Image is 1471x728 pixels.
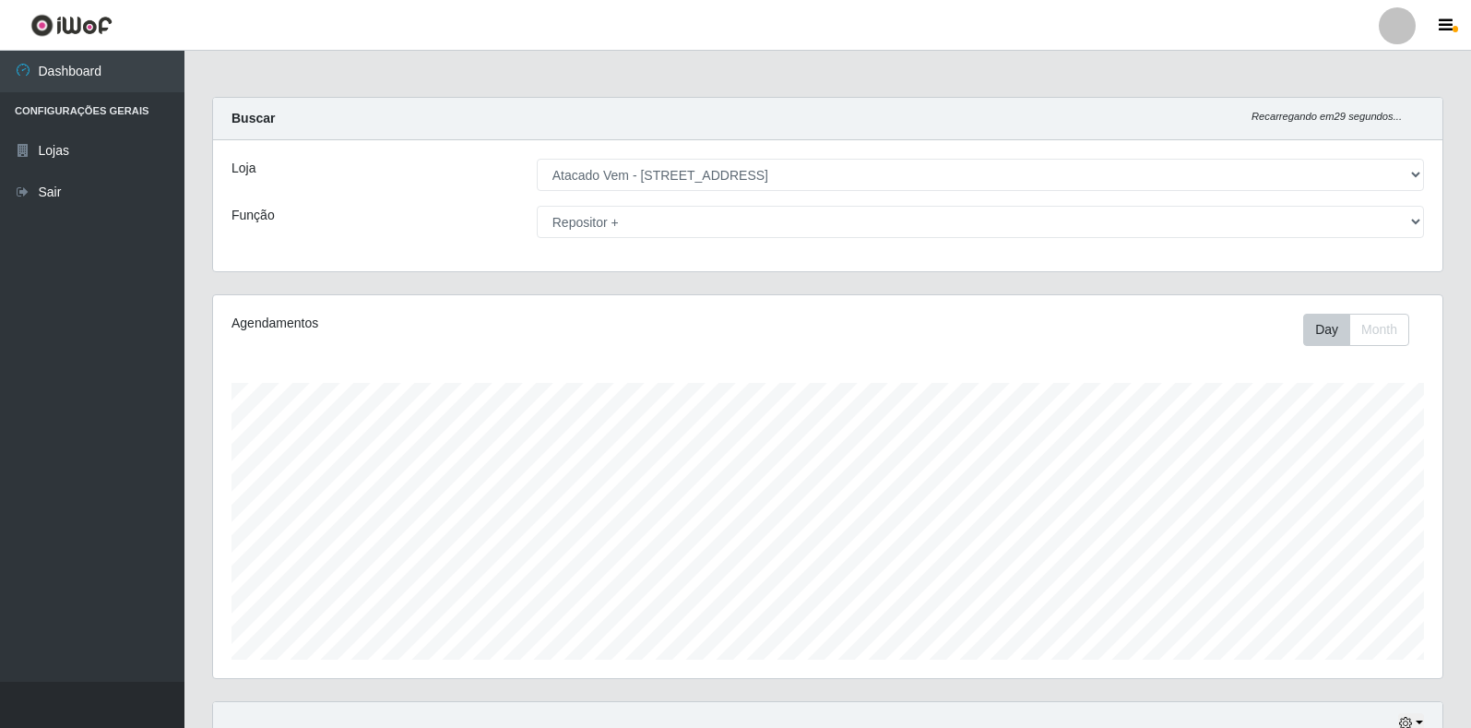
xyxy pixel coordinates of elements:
button: Month [1349,314,1409,346]
button: Day [1303,314,1350,346]
div: Agendamentos [231,314,712,333]
i: Recarregando em 29 segundos... [1252,111,1402,122]
strong: Buscar [231,111,275,125]
img: CoreUI Logo [30,14,113,37]
div: First group [1303,314,1409,346]
label: Função [231,206,275,225]
label: Loja [231,159,255,178]
div: Toolbar with button groups [1303,314,1424,346]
